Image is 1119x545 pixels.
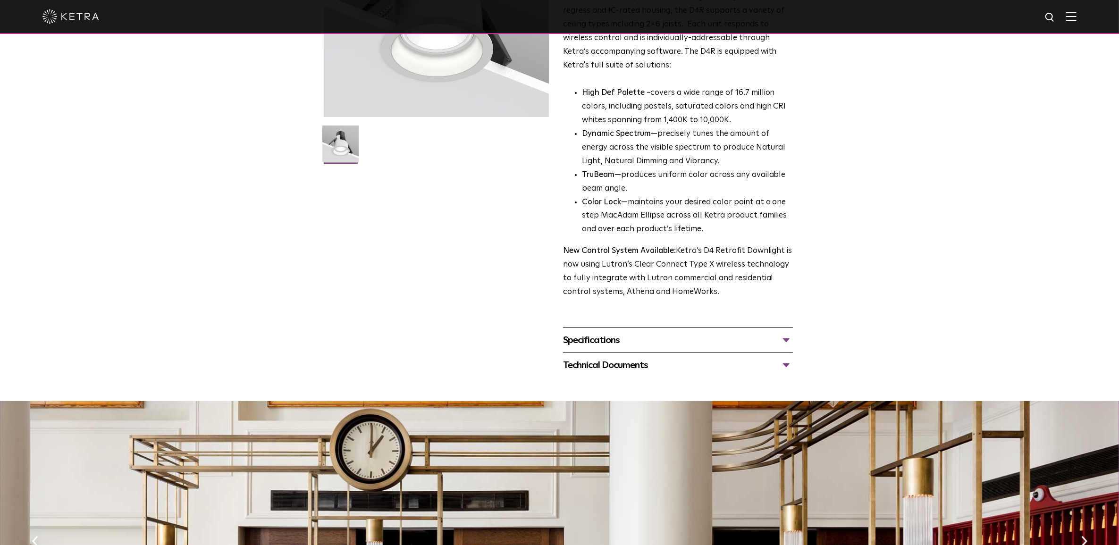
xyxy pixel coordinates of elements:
[582,198,621,206] strong: Color Lock
[1044,12,1056,24] img: search icon
[563,247,676,255] strong: New Control System Available:
[42,9,99,24] img: ketra-logo-2019-white
[563,244,793,299] p: Ketra’s D4 Retrofit Downlight is now using Lutron’s Clear Connect Type X wireless technology to f...
[582,171,614,179] strong: TruBeam
[563,333,793,348] div: Specifications
[582,130,651,138] strong: Dynamic Spectrum
[582,127,793,168] li: —precisely tunes the amount of energy across the visible spectrum to produce Natural Light, Natur...
[582,168,793,196] li: —produces uniform color across any available beam angle.
[322,126,359,169] img: D4R Retrofit Downlight
[563,358,793,373] div: Technical Documents
[582,196,793,237] li: —maintains your desired color point at a one step MacAdam Ellipse across all Ketra product famili...
[582,89,650,97] strong: High Def Palette -
[582,86,793,127] p: covers a wide range of 16.7 million colors, including pastels, saturated colors and high CRI whit...
[1066,12,1077,21] img: Hamburger%20Nav.svg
